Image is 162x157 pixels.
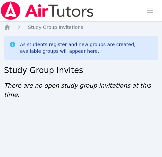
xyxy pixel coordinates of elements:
[20,41,153,54] div: As students register and new groups are created, available groups will appear here.
[28,24,83,31] a: Study Group Invitations
[4,65,158,76] h2: Study Group Invites
[4,82,151,98] span: There are no open study group invitations at this time.
[28,25,83,30] span: Study Group Invitations
[4,24,158,31] nav: Breadcrumb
